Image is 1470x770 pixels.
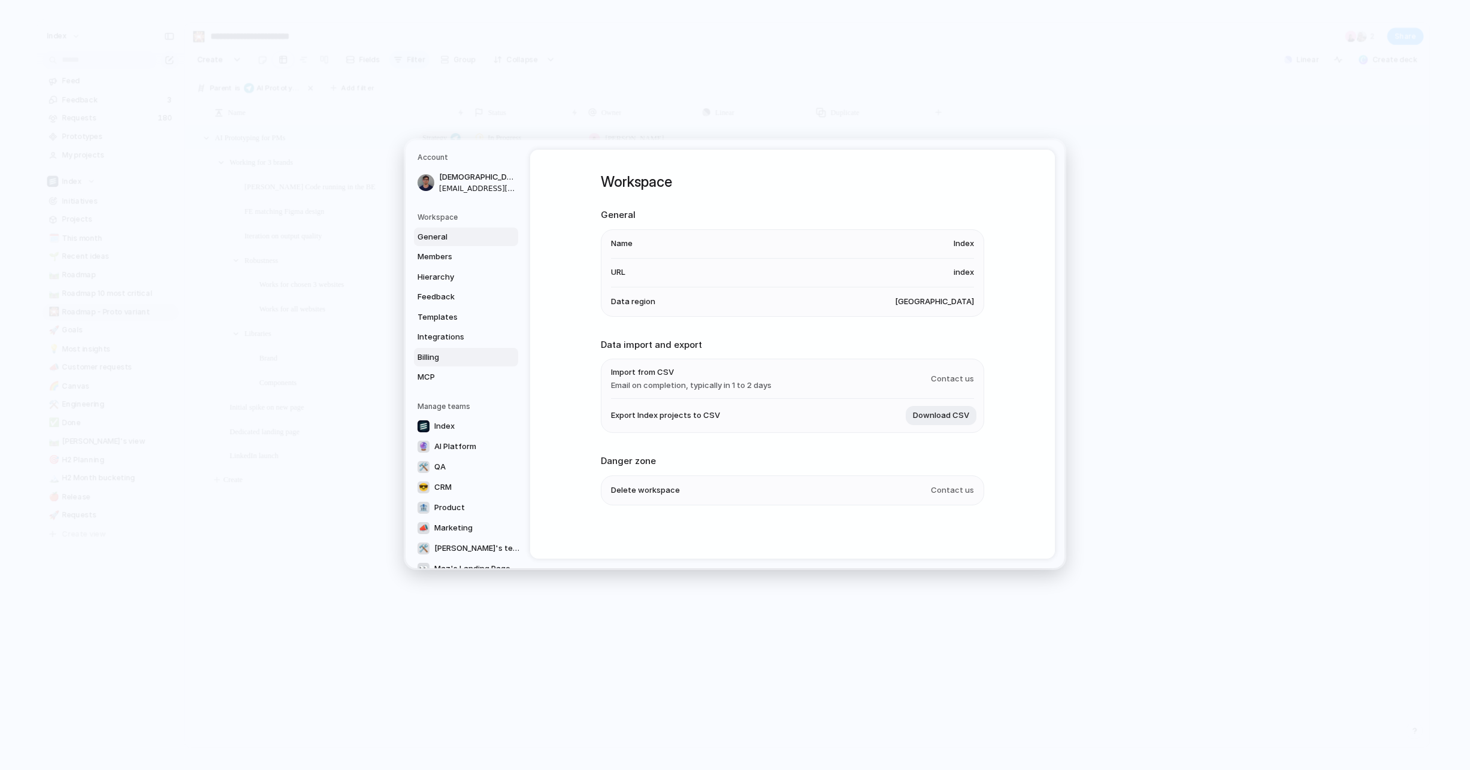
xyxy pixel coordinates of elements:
[954,266,974,278] span: index
[434,563,521,575] span: Maz's Landing Page Demo
[931,484,974,496] span: Contact us
[418,331,494,343] span: Integrations
[418,371,494,383] span: MCP
[418,542,429,554] div: 🛠️
[418,311,494,323] span: Templates
[913,410,969,422] span: Download CSV
[414,437,524,456] a: 🔮AI Platform
[414,457,524,477] a: 🛠️QA
[414,228,518,247] a: General
[414,328,518,347] a: Integrations
[906,406,976,425] button: Download CSV
[611,410,720,422] span: Export Index projects to CSV
[418,522,429,534] div: 📣
[434,481,452,493] span: CRM
[434,502,465,514] span: Product
[601,171,984,193] h1: Workspace
[931,373,974,385] span: Contact us
[414,168,518,198] a: [DEMOGRAPHIC_DATA][PERSON_NAME][EMAIL_ADDRESS][DOMAIN_NAME]
[418,461,429,473] div: 🛠️
[601,208,984,222] h2: General
[418,152,518,163] h5: Account
[414,348,518,367] a: Billing
[414,368,518,387] a: MCP
[611,366,772,378] span: Import from CSV
[414,539,524,558] a: 🛠️[PERSON_NAME]'s team (do not delete)
[611,296,655,308] span: Data region
[414,519,524,538] a: 📣Marketing
[418,251,494,263] span: Members
[418,401,518,412] h5: Manage teams
[611,266,625,278] span: URL
[418,212,518,223] h5: Workspace
[418,441,429,453] div: 🔮
[414,247,518,266] a: Members
[439,183,516,194] span: [EMAIL_ADDRESS][DOMAIN_NAME]
[414,417,524,436] a: Index
[418,481,429,493] div: 😎
[434,441,476,453] span: AI Platform
[414,287,518,307] a: Feedback
[414,498,524,517] a: 🏦Product
[611,238,633,250] span: Name
[439,171,516,183] span: [DEMOGRAPHIC_DATA][PERSON_NAME]
[414,308,518,327] a: Templates
[434,522,473,534] span: Marketing
[414,559,524,578] a: 👀Maz's Landing Page Demo
[418,502,429,514] div: 🏦
[434,461,446,473] span: QA
[601,454,984,468] h2: Danger zone
[414,478,524,497] a: 😎CRM
[611,484,680,496] span: Delete workspace
[434,542,521,554] span: [PERSON_NAME]'s team (do not delete)
[601,338,984,352] h2: Data import and export
[895,296,974,308] span: [GEOGRAPHIC_DATA]
[611,380,772,392] span: Email on completion, typically in 1 to 2 days
[418,563,429,575] div: 👀
[414,268,518,287] a: Hierarchy
[418,271,494,283] span: Hierarchy
[434,420,455,432] span: Index
[418,351,494,363] span: Billing
[418,231,494,243] span: General
[954,238,974,250] span: Index
[418,291,494,303] span: Feedback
